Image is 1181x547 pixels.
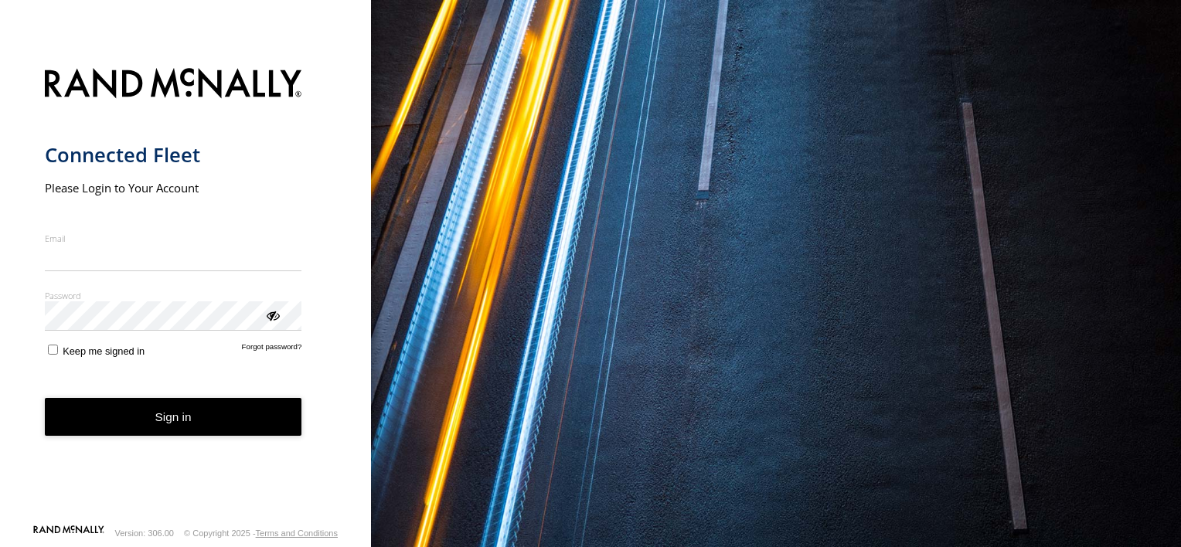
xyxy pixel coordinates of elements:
a: Terms and Conditions [256,528,338,538]
a: Visit our Website [33,525,104,541]
label: Password [45,290,302,301]
button: Sign in [45,398,302,436]
div: Version: 306.00 [115,528,174,538]
span: Keep me signed in [63,345,145,357]
h1: Connected Fleet [45,142,302,168]
img: Rand McNally [45,65,302,104]
div: ViewPassword [264,307,280,322]
form: main [45,59,327,524]
label: Email [45,233,302,244]
h2: Please Login to Your Account [45,180,302,195]
div: © Copyright 2025 - [184,528,338,538]
a: Forgot password? [242,342,302,357]
input: Keep me signed in [48,345,58,355]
